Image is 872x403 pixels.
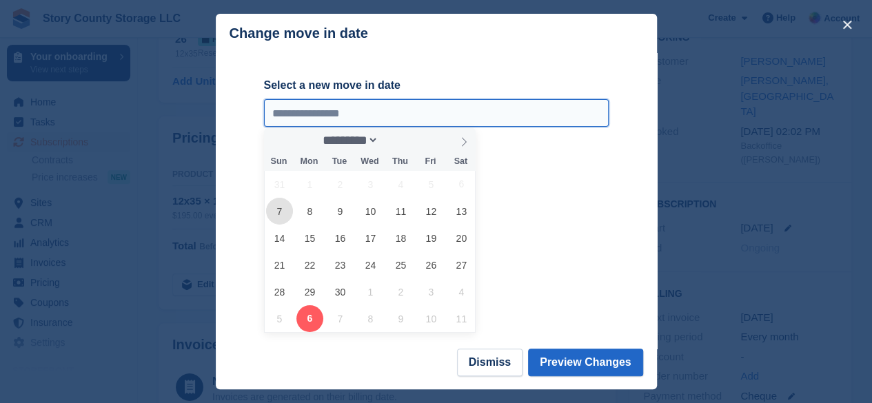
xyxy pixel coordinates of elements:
[327,171,354,198] span: September 2, 2025
[318,133,378,147] select: Month
[327,225,354,251] span: September 16, 2025
[266,305,293,332] span: October 5, 2025
[264,77,609,94] label: Select a new move in date
[266,171,293,198] span: August 31, 2025
[357,225,384,251] span: September 17, 2025
[418,171,445,198] span: September 5, 2025
[296,251,323,278] span: September 22, 2025
[296,198,323,225] span: September 8, 2025
[418,251,445,278] span: September 26, 2025
[387,251,414,278] span: September 25, 2025
[387,198,414,225] span: September 11, 2025
[418,225,445,251] span: September 19, 2025
[296,171,323,198] span: September 1, 2025
[327,198,354,225] span: September 9, 2025
[528,349,643,376] button: Preview Changes
[266,251,293,278] span: September 21, 2025
[387,278,414,305] span: October 2, 2025
[230,25,368,41] p: Change move in date
[354,157,385,166] span: Wed
[448,305,475,332] span: October 11, 2025
[266,225,293,251] span: September 14, 2025
[457,349,523,376] button: Dismiss
[357,198,384,225] span: September 10, 2025
[357,251,384,278] span: September 24, 2025
[448,251,475,278] span: September 27, 2025
[357,171,384,198] span: September 3, 2025
[378,133,422,147] input: Year
[448,225,475,251] span: September 20, 2025
[357,278,384,305] span: October 1, 2025
[294,157,324,166] span: Mon
[445,157,476,166] span: Sat
[387,225,414,251] span: September 18, 2025
[357,305,384,332] span: October 8, 2025
[418,305,445,332] span: October 10, 2025
[296,305,323,332] span: October 6, 2025
[387,171,414,198] span: September 4, 2025
[387,305,414,332] span: October 9, 2025
[448,198,475,225] span: September 13, 2025
[296,278,323,305] span: September 29, 2025
[836,14,858,36] button: close
[385,157,415,166] span: Thu
[266,198,293,225] span: September 7, 2025
[415,157,445,166] span: Fri
[324,157,354,166] span: Tue
[327,278,354,305] span: September 30, 2025
[448,278,475,305] span: October 4, 2025
[418,278,445,305] span: October 3, 2025
[418,198,445,225] span: September 12, 2025
[264,157,294,166] span: Sun
[327,251,354,278] span: September 23, 2025
[296,225,323,251] span: September 15, 2025
[266,278,293,305] span: September 28, 2025
[448,171,475,198] span: September 6, 2025
[327,305,354,332] span: October 7, 2025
